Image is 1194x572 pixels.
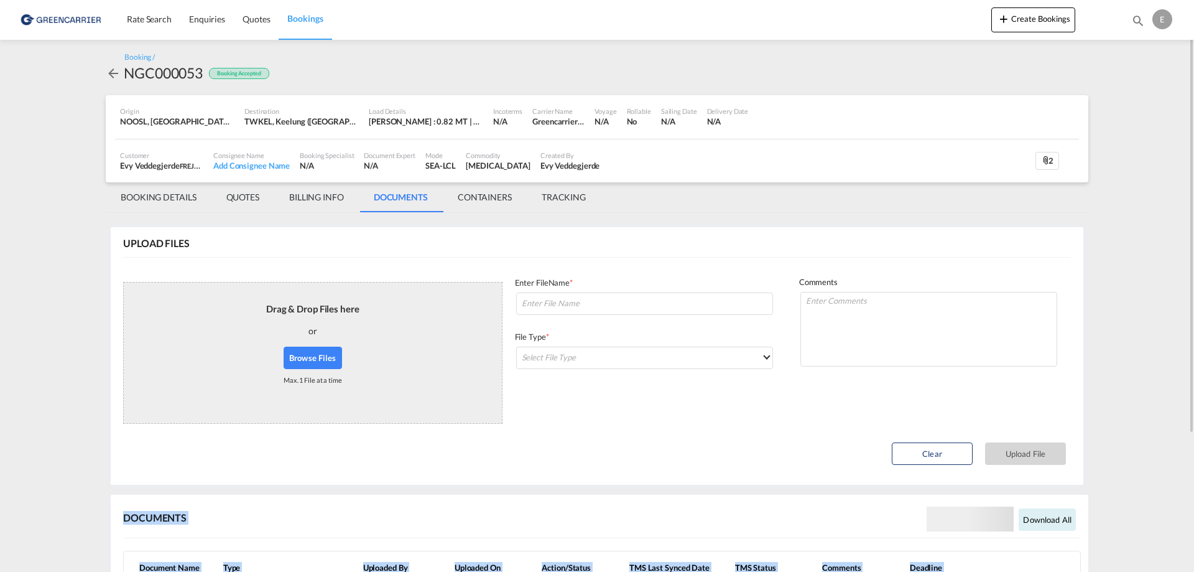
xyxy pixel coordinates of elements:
[369,106,483,116] div: Load Details
[532,106,585,116] div: Carrier Name
[996,11,1011,26] md-icon: icon-plus 400-fg
[627,106,651,116] div: Rollable
[425,160,456,171] div: SEA-LCL
[213,151,290,160] div: Consignee Name
[493,116,507,127] div: N/A
[627,116,651,127] div: No
[106,182,211,212] md-tab-item: BOOKING DETAILS
[287,13,323,24] span: Bookings
[284,369,342,391] div: Max. 1 File at a time
[1041,156,1051,166] md-icon: icon-attachment
[515,331,774,345] div: File Type
[515,277,774,291] div: Enter FileName
[799,276,1058,291] div: Comments
[244,106,359,116] div: Destination
[516,347,773,369] md-select: Select File Type
[106,63,124,83] div: icon-arrow-left
[300,160,354,171] div: N/A
[123,511,187,525] div: DOCUMENTS
[213,160,290,171] div: Add Consignee Name
[1131,14,1145,27] md-icon: icon-magnify
[1019,509,1076,531] button: Download all
[661,116,697,127] div: N/A
[12,12,284,26] body: Editor, editor2
[425,151,456,160] div: Mode
[991,7,1075,32] button: icon-plus 400-fgCreate Bookings
[516,293,773,315] input: Enter File Name
[120,116,234,127] div: NOOSL, Oslo, Norway, Northern Europe, Europe
[120,151,203,160] div: Customer
[211,182,274,212] md-tab-item: QUOTES
[595,116,616,127] div: N/A
[243,14,270,24] span: Quotes
[19,6,103,34] img: e39c37208afe11efa9cb1d7a6ea7d6f5.png
[266,302,359,316] div: Drag & Drop Files here
[359,182,443,212] md-tab-item: DOCUMENTS
[369,116,483,127] div: [PERSON_NAME] : 0.82 MT | Volumetric Wt : 1.51 CBM | Chargeable Wt : 1.51 W/M
[493,106,522,116] div: Incoterms
[120,160,203,171] div: Evy Veddegjerde
[120,106,234,116] div: Origin
[284,347,342,369] button: Browse Files
[180,161,274,171] span: FREJA Transport & Logistics AS
[707,116,749,127] div: N/A
[595,106,616,116] div: Voyage
[443,182,527,212] md-tab-item: CONTAINERS
[364,151,415,160] div: Document Expert
[364,160,415,171] div: N/A
[308,316,317,347] div: or
[985,443,1066,465] button: Upload File
[1152,9,1172,29] div: E
[661,106,697,116] div: Sailing Date
[300,151,354,160] div: Booking Specialist
[124,63,203,83] div: NGC000053
[707,106,749,116] div: Delivery Date
[124,52,155,63] div: Booking /
[532,116,585,127] div: Greencarrier Consolidators
[892,443,973,465] button: Clear
[274,182,359,212] md-tab-item: BILLING INFO
[189,14,225,24] span: Enquiries
[540,160,600,171] div: Evy Veddegjerde
[1131,14,1145,32] div: icon-magnify
[127,14,172,24] span: Rate Search
[123,237,190,250] div: UPLOAD FILES
[244,116,359,127] div: TWKEL, Keelung (Chilung), Taiwan, Province of China, Greater China & Far East Asia, Asia Pacific
[527,182,601,212] md-tab-item: TRACKING
[106,66,121,81] md-icon: icon-arrow-left
[209,68,269,80] div: Booking Accepted
[540,151,600,160] div: Created By
[1035,152,1059,171] div: 2
[466,151,530,160] div: Commodity
[106,182,601,212] md-pagination-wrapper: Use the left and right arrow keys to navigate between tabs
[466,160,530,171] div: Fish Oil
